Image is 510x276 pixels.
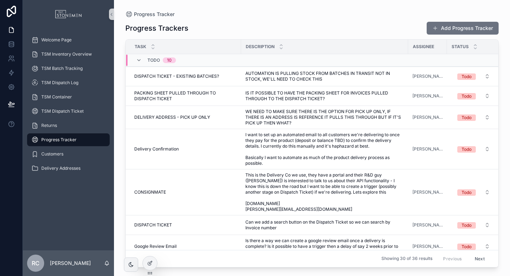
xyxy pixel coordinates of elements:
a: TSM Batch Tracking [27,62,110,75]
a: CONSIGNMATE [134,189,237,195]
a: TSM Container [27,91,110,103]
button: Select Button [452,240,496,253]
a: DISPATCH TICKET - EXISTING BATCHES? [134,73,237,79]
span: TSM Inventory Overview [41,51,92,57]
a: [PERSON_NAME] [412,146,443,152]
button: Select Button [452,143,496,155]
a: [PERSON_NAME] [412,114,443,120]
button: Select Button [452,186,496,199]
span: DELIVERY ADDRESS - PICK UP ONLY [134,114,210,120]
a: I want to set up an automated email to all customers we're delivering to once they pay for the pr... [245,132,404,166]
div: 10 [167,57,172,63]
span: Progress Tracker [134,11,175,18]
a: Google Review Email [134,244,237,249]
a: [PERSON_NAME] [412,244,443,249]
span: Customers [41,151,63,157]
a: Is there a way we can create a google review email once a delivery is complete? Is it possible to... [245,238,404,255]
button: Add Progress Tracker [427,22,499,35]
a: Select Button [451,142,496,156]
div: Todo [462,244,472,250]
a: Welcome Page [27,34,110,46]
span: TSM Container [41,94,72,100]
a: DELIVERY ADDRESS - PICK UP ONLY [134,114,237,120]
a: Progress Tracker [27,133,110,146]
a: DISPATCH TICKET [134,222,237,228]
img: App logo [51,9,85,20]
a: [PERSON_NAME] [412,73,443,79]
a: WE NEED TO MAKE SURE THERE IS THE OPTION FOR PICK UP ONLY, IF THERE IS AN ADDRESS IS REFERENCE IT... [245,109,404,126]
span: Assignee [413,44,434,50]
a: TSM Dispatch Log [27,76,110,89]
span: Todo [147,57,160,63]
a: This is the Delivery Co we use, they have a portal and their R&D guy ([PERSON_NAME]) is intereste... [245,172,404,212]
a: [PERSON_NAME] [412,222,443,228]
a: IS IT POSSIBLE TO HAVE THE PACKING SHEET FOR INVOICES PULLED THROUGH TO THE DISPATCH TICKET? [245,90,404,102]
span: TSM Dispatch Ticket [41,108,84,114]
span: Google Review Email [134,244,177,249]
button: Select Button [452,70,496,83]
span: DISPATCH TICKET - EXISTING BATCHES? [134,73,219,79]
div: scrollable content [23,29,114,184]
a: Select Button [451,111,496,124]
span: CONSIGNMATE [134,189,166,195]
button: Select Button [452,111,496,124]
span: Status [452,44,469,50]
div: Todo [462,146,472,153]
button: Select Button [452,219,496,231]
span: Returns [41,123,57,128]
a: [PERSON_NAME] [412,93,443,99]
span: TSM Dispatch Log [41,80,78,86]
span: DISPATCH TICKET [134,222,172,228]
span: RC [32,259,40,267]
div: Todo [462,93,472,99]
button: Select Button [452,90,496,102]
span: TSM Batch Tracking [41,66,83,71]
a: Customers [27,148,110,160]
div: Todo [462,189,472,196]
a: TSM Dispatch Ticket [27,105,110,118]
a: Select Button [451,185,496,199]
a: TSM Inventory Overview [27,48,110,61]
button: Next [470,253,490,264]
div: Todo [462,73,472,80]
span: Delivery Addresses [41,165,80,171]
a: Returns [27,119,110,132]
a: Select Button [451,89,496,103]
a: Select Button [451,218,496,232]
a: [PERSON_NAME] [412,189,443,195]
span: Progress Tracker [41,137,77,143]
a: Progress Tracker [125,11,175,18]
span: Description [246,44,275,50]
span: Welcome Page [41,37,72,43]
div: Todo [462,114,472,121]
h1: Progress Trackers [125,23,188,33]
p: [PERSON_NAME] [50,260,91,267]
a: Can we add a search button on the Dispatch Ticket so we can search by Invoice number [245,219,404,231]
span: PACKING SHEET PULLED THROUGH TO DISPATCH TICKET [134,90,237,102]
a: Delivery Addresses [27,162,110,175]
a: AUTOMATION IS PULLING STOCK FROM BATCHES IN TRANSIT NOT IN STOCK, WE'LL NEED TO CHECK THIS [245,71,404,82]
a: Delivery Confirmation [134,146,237,152]
div: Todo [462,222,472,229]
